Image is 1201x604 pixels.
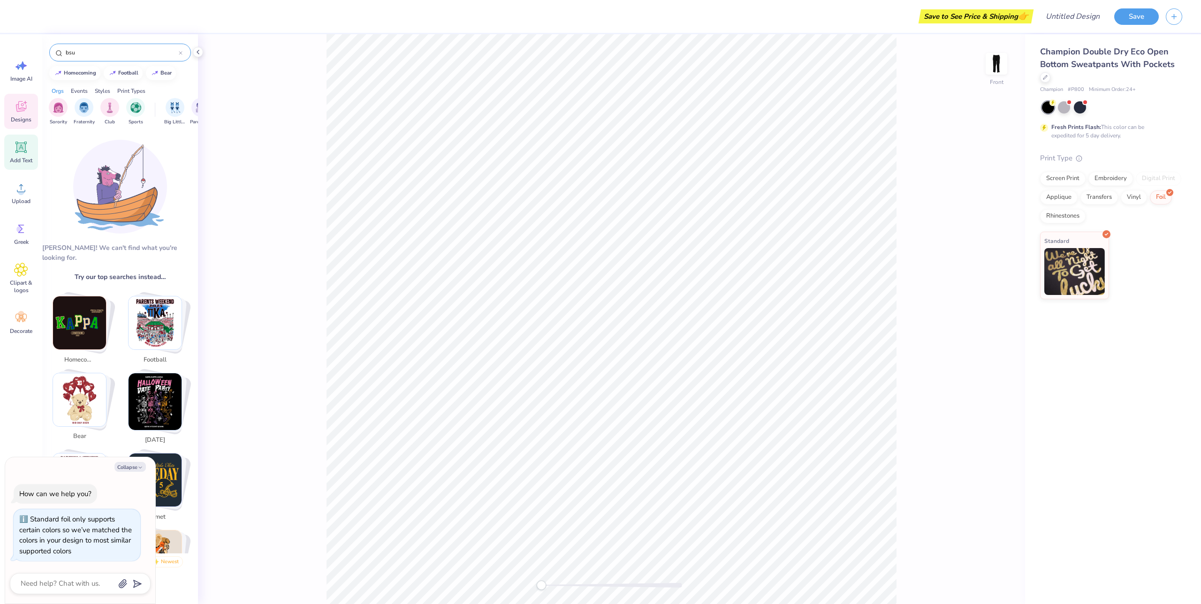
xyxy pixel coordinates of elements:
[71,87,88,95] div: Events
[19,514,132,556] div: Standard foil only supports certain colors so we’ve matched the colors in your design to most sim...
[1136,172,1181,186] div: Digital Print
[122,296,193,368] button: Stack Card Button football
[100,98,119,126] div: filter for Club
[19,489,91,498] div: How can we help you?
[95,87,110,95] div: Styles
[130,102,141,113] img: Sports Image
[140,436,170,445] span: [DATE]
[1121,190,1147,204] div: Vinyl
[53,373,106,426] img: bear
[164,119,186,126] span: Big Little Reveal
[122,453,193,525] button: Stack Card Button helmet
[14,238,29,246] span: Greek
[129,296,182,349] img: football
[105,102,115,113] img: Club Image
[1044,248,1105,295] img: Standard
[190,119,212,126] span: Parent's Weekend
[164,98,186,126] div: filter for Big Little Reveal
[53,102,64,113] img: Sorority Image
[140,355,170,365] span: football
[1040,86,1063,94] span: Champion
[164,98,186,126] button: filter button
[104,66,143,80] button: football
[47,453,118,525] button: Stack Card Button parents weekend
[1038,7,1107,26] input: Untitled Design
[1040,46,1175,70] span: Champion Double Dry Eco Open Bottom Sweatpants With Pockets
[11,116,31,123] span: Designs
[1114,8,1159,25] button: Save
[74,119,95,126] span: Fraternity
[160,70,172,75] div: bear
[10,75,32,83] span: Image AI
[537,581,546,590] div: Accessibility label
[146,66,176,80] button: bear
[126,98,145,126] div: filter for Sports
[129,373,182,430] img: halloween
[109,70,116,76] img: trend_line.gif
[12,197,30,205] span: Upload
[53,453,106,506] img: parents weekend
[73,140,167,234] img: Loading...
[126,98,145,126] button: filter button
[122,530,193,602] button: Stack Card Button fall
[1068,86,1084,94] span: # P800
[170,102,180,113] img: Big Little Reveal Image
[190,98,212,126] button: filter button
[10,157,32,164] span: Add Text
[49,66,100,80] button: homecoming
[122,373,193,449] button: Stack Card Button halloween
[1018,10,1028,22] span: 👉
[1051,123,1101,131] strong: Fresh Prints Flash:
[47,373,118,445] button: Stack Card Button bear
[990,78,1003,86] div: Front
[53,296,106,349] img: homecoming
[105,119,115,126] span: Club
[100,98,119,126] button: filter button
[1044,236,1069,246] span: Standard
[50,119,67,126] span: Sorority
[1150,190,1172,204] div: Foil
[64,355,95,365] span: homecoming
[1051,123,1167,140] div: This color can be expedited for 5 day delivery.
[49,98,68,126] div: filter for Sorority
[1088,172,1133,186] div: Embroidery
[10,327,32,335] span: Decorate
[196,102,206,113] img: Parent's Weekend Image
[54,70,62,76] img: trend_line.gif
[6,279,37,294] span: Clipart & logos
[79,102,89,113] img: Fraternity Image
[1089,86,1136,94] span: Minimum Order: 24 +
[74,98,95,126] button: filter button
[921,9,1031,23] div: Save to See Price & Shipping
[1040,172,1086,186] div: Screen Print
[129,453,182,506] img: helmet
[1080,190,1118,204] div: Transfers
[42,243,198,263] div: [PERSON_NAME]! We can't find what you're looking for.
[147,556,183,567] div: Newest
[47,296,118,368] button: Stack Card Button homecoming
[52,87,64,95] div: Orgs
[64,432,95,441] span: bear
[1040,190,1078,204] div: Applique
[987,54,1006,73] img: Front
[117,87,145,95] div: Print Types
[49,98,68,126] button: filter button
[64,70,96,75] div: homecoming
[151,70,159,76] img: trend_line.gif
[114,462,146,472] button: Collapse
[65,48,179,57] input: Try "Alpha"
[74,98,95,126] div: filter for Fraternity
[75,272,166,282] span: Try our top searches instead…
[1040,209,1086,223] div: Rhinestones
[118,70,138,75] div: football
[190,98,212,126] div: filter for Parent's Weekend
[129,119,143,126] span: Sports
[1040,153,1182,164] div: Print Type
